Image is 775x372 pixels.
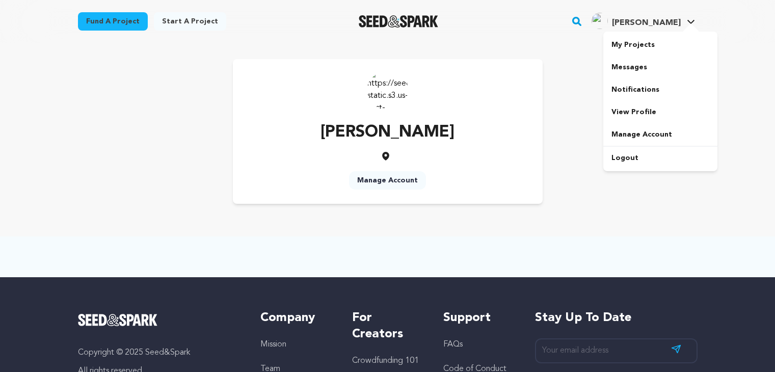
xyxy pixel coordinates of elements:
div: Martin T.'s Profile [592,13,681,29]
a: Manage Account [349,171,426,190]
a: View Profile [603,101,717,123]
a: Crowdfunding 101 [352,357,419,365]
input: Your email address [535,338,698,363]
h5: Support [443,310,514,326]
a: Martin T.'s Profile [590,11,697,29]
h5: Stay up to date [535,310,698,326]
a: Fund a project [78,12,148,31]
a: Start a project [154,12,226,31]
span: [PERSON_NAME] [612,19,681,27]
a: Manage Account [603,123,717,146]
p: [PERSON_NAME] [320,120,455,145]
h5: Company [260,310,331,326]
h5: For Creators [352,310,423,342]
a: FAQs [443,340,463,349]
a: Seed&Spark Homepage [359,15,439,28]
img: https://seedandspark-static.s3.us-east-2.amazonaws.com/images/User/002/310/263/medium/ACg8ocKnWse... [367,69,408,110]
a: Mission [260,340,286,349]
a: Seed&Spark Homepage [78,314,240,326]
a: My Projects [603,34,717,56]
img: ACg8ocKnWse5J1Q9AJkX2y7SyJlX97KwyAtnGw1PhMZrDCO-I1Djrg=s96-c [592,13,608,29]
p: Copyright © 2025 Seed&Spark [78,347,240,359]
a: Notifications [603,78,717,101]
img: Seed&Spark Logo Dark Mode [359,15,439,28]
a: Messages [603,56,717,78]
span: Martin T.'s Profile [590,11,697,32]
img: Seed&Spark Logo [78,314,158,326]
a: Logout [603,147,717,169]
